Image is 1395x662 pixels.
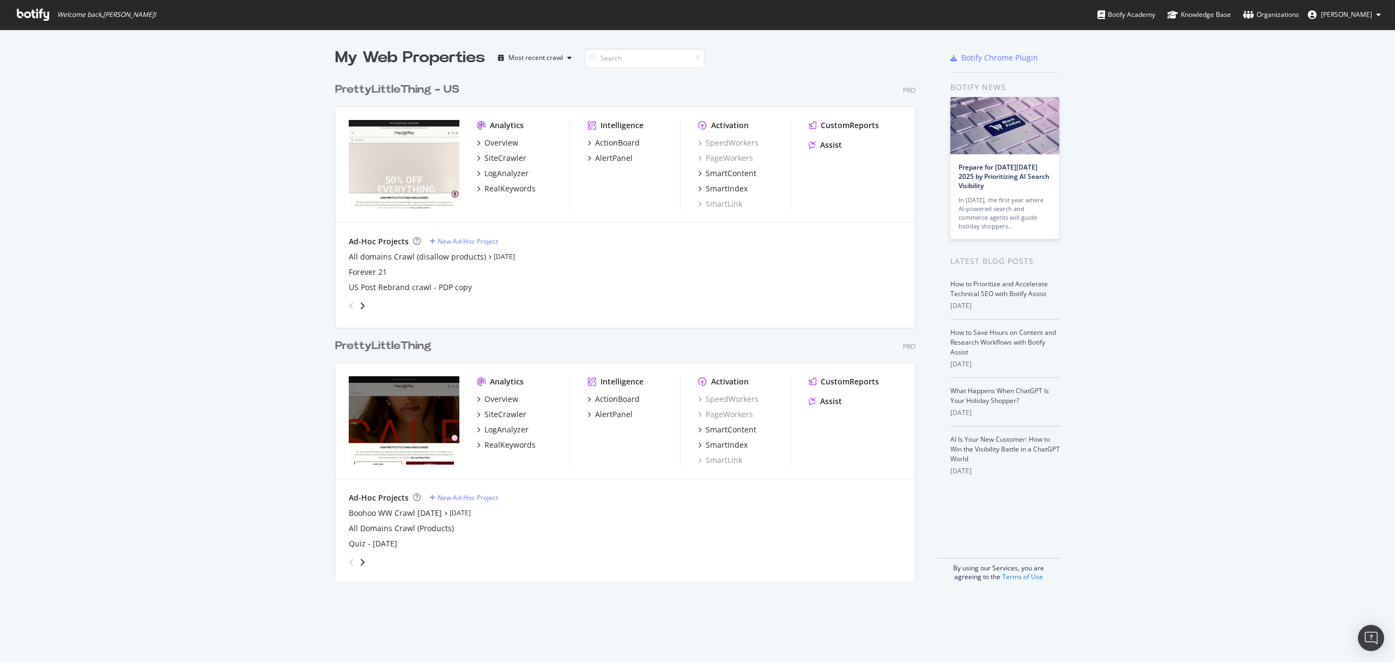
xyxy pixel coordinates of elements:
[698,440,748,450] a: SmartIndex
[484,183,536,194] div: RealKeywords
[477,168,529,179] a: LogAnalyzer
[1358,625,1384,651] div: Open Intercom Messenger
[1002,572,1043,581] a: Terms of Use
[484,394,518,405] div: Overview
[950,359,1060,369] div: [DATE]
[950,386,1049,405] a: What Happens When ChatGPT Is Your Holiday Shopper?
[508,55,563,61] div: Most recent crawl
[477,409,526,420] a: SiteCrawler
[698,137,759,148] a: SpeedWorkers
[698,153,753,164] a: PageWorkers
[711,120,749,131] div: Activation
[698,198,742,209] a: SmartLink
[595,153,633,164] div: AlertPanel
[335,47,485,69] div: My Web Properties
[359,300,366,311] div: angle-right
[698,168,756,179] a: SmartContent
[950,466,1060,476] div: [DATE]
[698,424,756,435] a: SmartContent
[950,97,1059,154] img: Prepare for Black Friday 2025 by Prioritizing AI Search Visibility
[903,86,915,95] div: Pro
[349,120,459,208] img: prettylittlething.us
[601,120,644,131] div: Intelligence
[429,237,498,246] a: New Ad-Hoc Project
[477,440,536,450] a: RealKeywords
[821,120,879,131] div: CustomReports
[820,140,842,151] div: Assist
[706,183,748,194] div: SmartIndex
[698,394,759,405] a: SpeedWorkers
[344,297,359,315] div: angle-left
[349,492,409,503] div: Ad-Hoc Projects
[359,557,366,568] div: angle-right
[959,163,1050,190] a: Prepare for [DATE][DATE] 2025 by Prioritizing AI Search Visibility
[335,338,432,354] div: PrettyLittleThing
[950,408,1060,418] div: [DATE]
[1097,9,1155,20] div: Botify Academy
[484,168,529,179] div: LogAnalyzer
[349,282,472,293] a: US Post Rebrand crawl - PDP copy
[950,81,1060,93] div: Botify news
[349,508,442,519] a: Boohoo WW Crawl [DATE]
[335,69,924,581] div: grid
[349,267,387,278] a: Forever 21
[950,435,1060,464] a: AI Is Your New Customer: How to Win the Visibility Battle in a ChatGPT World
[809,396,842,407] a: Assist
[477,137,518,148] a: Overview
[821,376,879,387] div: CustomReports
[335,82,464,98] a: PrettyLittleThing - US
[950,52,1038,63] a: Botify Chrome Plugin
[698,409,753,420] a: PageWorkers
[344,553,359,571] div: angle-left
[477,183,536,194] a: RealKeywords
[585,49,705,68] input: Search
[494,252,515,261] a: [DATE]
[587,409,633,420] a: AlertPanel
[587,394,640,405] a: ActionBoard
[494,49,576,67] button: Most recent crawl
[484,440,536,450] div: RealKeywords
[484,424,529,435] div: LogAnalyzer
[349,251,486,262] div: All domains Crawl (disallow products)
[937,558,1060,581] div: By using our Services, you are agreeing to the
[820,396,842,407] div: Assist
[706,440,748,450] div: SmartIndex
[698,455,742,466] a: SmartLink
[438,493,498,502] div: New Ad-Hoc Project
[706,424,756,435] div: SmartContent
[349,538,397,549] a: Quiz - [DATE]
[595,409,633,420] div: AlertPanel
[1321,10,1372,19] span: Tess Healey
[595,137,640,148] div: ActionBoard
[706,168,756,179] div: SmartContent
[349,236,409,247] div: Ad-Hoc Projects
[950,301,1060,311] div: [DATE]
[490,376,524,387] div: Analytics
[1299,6,1390,23] button: [PERSON_NAME]
[903,342,915,351] div: Pro
[1243,9,1299,20] div: Organizations
[711,376,749,387] div: Activation
[950,255,1060,267] div: Latest Blog Posts
[1167,9,1231,20] div: Knowledge Base
[438,237,498,246] div: New Ad-Hoc Project
[950,328,1056,357] a: How to Save Hours on Content and Research Workflows with Botify Assist
[335,338,436,354] a: PrettyLittleThing
[477,153,526,164] a: SiteCrawler
[349,523,454,534] a: All Domains Crawl (Products)
[698,183,748,194] a: SmartIndex
[587,137,640,148] a: ActionBoard
[809,376,879,387] a: CustomReports
[429,493,498,502] a: New Ad-Hoc Project
[587,153,633,164] a: AlertPanel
